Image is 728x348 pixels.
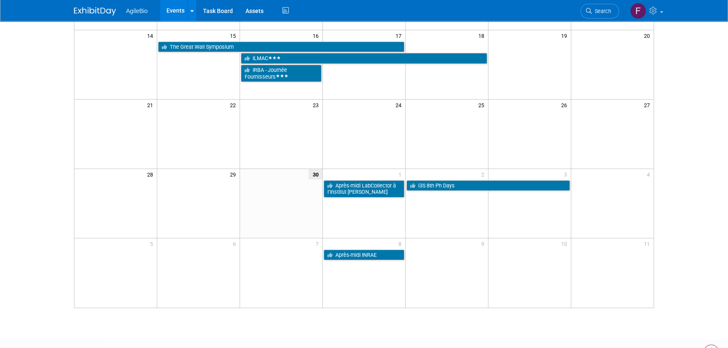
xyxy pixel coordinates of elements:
[592,8,611,14] span: Search
[229,30,240,41] span: 15
[398,169,405,179] span: 1
[149,238,157,249] span: 5
[480,169,488,179] span: 2
[580,4,619,18] a: Search
[232,238,240,249] span: 6
[560,30,571,41] span: 19
[324,180,404,198] a: Après-midi LabCollector à l’Institut [PERSON_NAME]
[126,8,148,14] span: AgileBio
[229,169,240,179] span: 29
[406,180,570,191] a: i3S 8th Ph Days
[146,30,157,41] span: 14
[395,30,405,41] span: 17
[229,100,240,110] span: 22
[309,169,322,179] span: 30
[315,238,322,249] span: 7
[560,238,571,249] span: 10
[477,100,488,110] span: 25
[146,100,157,110] span: 21
[312,30,322,41] span: 16
[643,30,654,41] span: 20
[398,238,405,249] span: 8
[324,250,404,261] a: Après-midi INRAE
[480,238,488,249] span: 9
[241,53,487,64] a: ILMAC
[563,169,571,179] span: 3
[630,3,646,19] img: Fouad Batel
[643,238,654,249] span: 11
[646,169,654,179] span: 4
[158,42,404,53] a: The Great Wall Symposium
[560,100,571,110] span: 26
[74,7,116,16] img: ExhibitDay
[312,100,322,110] span: 23
[477,30,488,41] span: 18
[146,169,157,179] span: 28
[643,100,654,110] span: 27
[241,65,322,82] a: IRBA - Journée Fournisseurs
[395,100,405,110] span: 24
